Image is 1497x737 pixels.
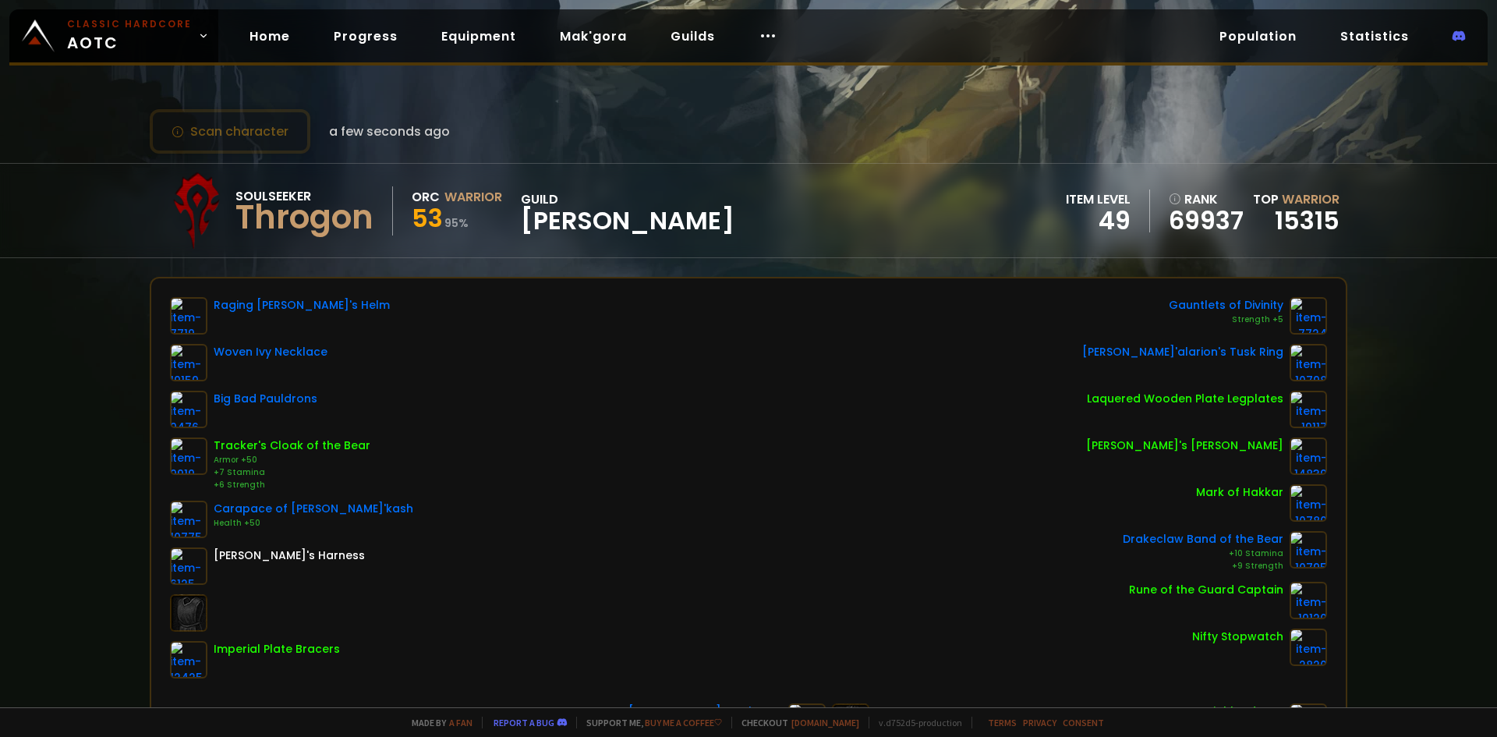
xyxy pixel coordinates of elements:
[170,438,207,475] img: item-9919
[1169,314,1283,326] div: Strength +5
[449,717,472,728] a: a fan
[402,717,472,728] span: Made by
[214,479,370,491] div: +6 Strength
[214,501,413,517] div: Carapace of [PERSON_NAME]'kash
[329,122,450,141] span: a few seconds ago
[235,206,373,229] div: Throgon
[214,438,370,454] div: Tracker's Cloak of the Bear
[9,9,218,62] a: Classic HardcoreAOTC
[214,641,340,657] div: Imperial Plate Bracers
[1169,297,1283,314] div: Gauntlets of Divinity
[214,454,370,466] div: Armor +50
[1192,629,1283,645] div: Nifty Stopwatch
[1023,717,1056,728] a: Privacy
[1169,190,1244,209] div: rank
[1169,209,1244,232] a: 69937
[235,186,373,206] div: Soulseeker
[170,641,207,679] img: item-12425
[1123,560,1283,572] div: +9 Strength
[791,717,859,728] a: [DOMAIN_NAME]
[1290,344,1327,381] img: item-10798
[1066,190,1131,209] div: item level
[170,391,207,428] img: item-9476
[321,20,410,52] a: Progress
[521,190,734,232] div: guild
[869,717,962,728] span: v. d752d5 - production
[576,717,722,728] span: Support me,
[1275,203,1340,238] a: 15315
[1290,484,1327,522] img: item-10780
[444,187,502,207] div: Warrior
[1290,629,1327,666] img: item-2820
[988,717,1017,728] a: Terms
[1290,582,1327,619] img: item-19120
[1290,438,1327,475] img: item-14839
[731,717,859,728] span: Checkout
[1082,344,1283,360] div: [PERSON_NAME]'alarion's Tusk Ring
[429,20,529,52] a: Equipment
[1290,531,1327,569] img: item-10795
[1129,582,1283,598] div: Rune of the Guard Captain
[444,215,469,231] small: 95 %
[214,517,413,530] div: Health +50
[1328,20,1421,52] a: Statistics
[547,20,639,52] a: Mak'gora
[658,20,727,52] a: Guilds
[412,200,443,236] span: 53
[1123,531,1283,547] div: Drakeclaw Band of the Bear
[1087,391,1283,407] div: Laquered Wooden Plate Legplates
[521,209,734,232] span: [PERSON_NAME]
[628,703,782,720] div: [PERSON_NAME] Battle Axe
[412,187,440,207] div: Orc
[1282,190,1340,208] span: Warrior
[214,547,365,564] div: [PERSON_NAME]'s Harness
[645,717,722,728] a: Buy me a coffee
[170,344,207,381] img: item-19159
[214,344,327,360] div: Woven Ivy Necklace
[1123,547,1283,560] div: +10 Stamina
[1063,717,1104,728] a: Consent
[1290,297,1327,335] img: item-7724
[170,547,207,585] img: item-6125
[214,466,370,479] div: +7 Stamina
[1290,391,1327,428] img: item-19117
[214,391,317,407] div: Big Bad Pauldrons
[1207,20,1309,52] a: Population
[237,20,303,52] a: Home
[214,297,390,314] div: Raging [PERSON_NAME]'s Helm
[170,297,207,335] img: item-7719
[170,501,207,538] img: item-10775
[494,717,554,728] a: Report a bug
[1205,703,1283,720] div: Highland Bow
[67,17,192,55] span: AOTC
[150,109,310,154] button: Scan character
[1066,209,1131,232] div: 49
[1086,438,1283,454] div: [PERSON_NAME]'s [PERSON_NAME]
[67,17,192,31] small: Classic Hardcore
[1196,484,1283,501] div: Mark of Hakkar
[1253,190,1340,209] div: Top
